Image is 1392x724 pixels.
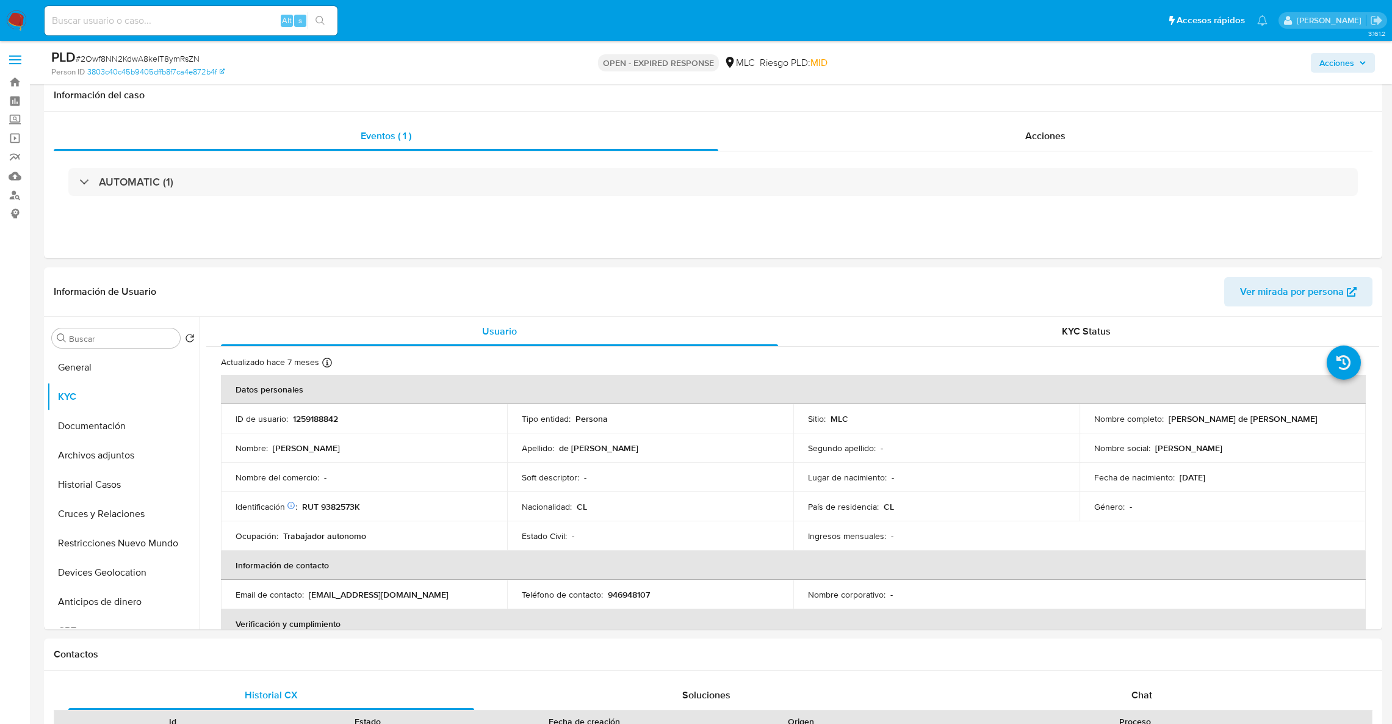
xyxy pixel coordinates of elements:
button: Archivos adjuntos [47,441,200,470]
p: - [891,530,893,541]
p: Fecha de nacimiento : [1094,472,1175,483]
p: Nombre social : [1094,443,1150,454]
p: - [881,443,883,454]
span: Acciones [1025,129,1066,143]
p: - [890,589,893,600]
p: País de residencia : [808,501,879,512]
button: Devices Geolocation [47,558,200,587]
span: MID [810,56,828,70]
p: Segundo apellido : [808,443,876,454]
p: 946948107 [608,589,650,600]
button: search-icon [308,12,333,29]
span: # 2Owf8NN2KdwA8keIT8ymRsZN [76,52,200,65]
p: agustina.godoy@mercadolibre.com [1297,15,1366,26]
span: Chat [1131,688,1152,702]
p: Actualizado hace 7 meses [221,357,319,368]
span: Usuario [482,324,517,338]
a: Notificaciones [1257,15,1268,26]
p: Trabajador autonomo [283,530,366,541]
b: PLD [51,47,76,67]
p: Identificación : [236,501,297,512]
p: MLC [831,413,848,424]
p: Lugar de nacimiento : [808,472,887,483]
h3: AUTOMATIC (1) [99,175,173,189]
p: Tipo entidad : [522,413,571,424]
p: Sitio : [808,413,826,424]
p: [PERSON_NAME] de [PERSON_NAME] [1169,413,1318,424]
span: Soluciones [682,688,730,702]
p: CL [884,501,894,512]
button: Documentación [47,411,200,441]
span: Eventos ( 1 ) [361,129,411,143]
div: AUTOMATIC (1) [68,168,1358,196]
p: Género : [1094,501,1125,512]
button: Buscar [57,333,67,343]
p: - [584,472,586,483]
span: Alt [282,15,292,26]
p: - [1130,501,1132,512]
a: 3803c40c45b9405dffb8f7ca4e872b4f [87,67,225,78]
p: OPEN - EXPIRED RESPONSE [598,54,719,71]
p: Estado Civil : [522,530,567,541]
span: Acciones [1319,53,1354,73]
p: RUT 9382573K [302,501,360,512]
span: Accesos rápidos [1177,14,1245,27]
h1: Información de Usuario [54,286,156,298]
span: s [298,15,302,26]
p: Ocupación : [236,530,278,541]
th: Verificación y cumplimiento [221,609,1366,639]
a: Salir [1370,14,1383,27]
button: Ver mirada por persona [1224,277,1372,306]
p: de [PERSON_NAME] [559,443,638,454]
p: Nombre del comercio : [236,472,319,483]
p: [DATE] [1180,472,1205,483]
span: Riesgo PLD: [760,56,828,70]
p: 1259188842 [293,413,338,424]
p: Nacionalidad : [522,501,572,512]
p: [PERSON_NAME] [273,443,340,454]
h1: Contactos [54,648,1372,661]
p: Ingresos mensuales : [808,530,886,541]
p: [PERSON_NAME] [1155,443,1222,454]
button: Anticipos de dinero [47,587,200,617]
button: Volver al orden por defecto [185,333,195,347]
p: Apellido : [522,443,554,454]
p: Nombre : [236,443,268,454]
b: Person ID [51,67,85,78]
p: - [572,530,574,541]
button: Historial Casos [47,470,200,499]
p: Nombre completo : [1094,413,1164,424]
p: ID de usuario : [236,413,288,424]
button: Acciones [1311,53,1375,73]
p: Persona [575,413,608,424]
button: Restricciones Nuevo Mundo [47,529,200,558]
input: Buscar [69,333,175,344]
p: Nombre corporativo : [808,589,885,600]
button: KYC [47,382,200,411]
input: Buscar usuario o caso... [45,13,337,29]
p: [EMAIL_ADDRESS][DOMAIN_NAME] [309,589,449,600]
p: - [892,472,894,483]
p: Soft descriptor : [522,472,579,483]
th: Información de contacto [221,551,1366,580]
h1: Información del caso [54,89,1372,101]
button: Cruces y Relaciones [47,499,200,529]
p: CL [577,501,587,512]
span: KYC Status [1062,324,1111,338]
p: Email de contacto : [236,589,304,600]
p: - [324,472,326,483]
span: Ver mirada por persona [1240,277,1344,306]
p: Teléfono de contacto : [522,589,603,600]
th: Datos personales [221,375,1366,404]
button: General [47,353,200,382]
span: Historial CX [245,688,298,702]
div: MLC [724,56,755,70]
button: CBT [47,617,200,646]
